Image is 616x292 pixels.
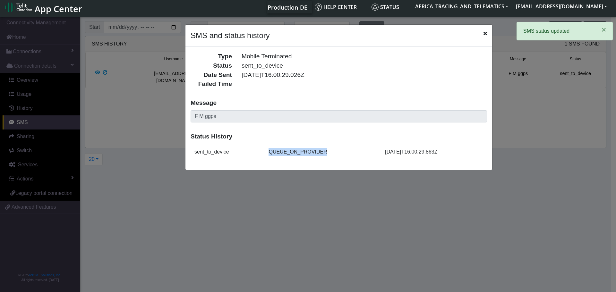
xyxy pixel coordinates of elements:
td: [DATE]T16:00:29.863Z [381,144,487,160]
img: status.svg [372,4,379,11]
div: Failed Time [186,79,237,89]
img: logo-telit-cinterion-gw-new.png [5,2,32,13]
button: [EMAIL_ADDRESS][DOMAIN_NAME] [512,1,611,12]
div: Type [186,52,237,61]
div: Date Sent [186,71,237,80]
span: Production-DE [268,4,307,11]
div: [DATE]T16:00:29.026Z [237,71,492,80]
button: Close [595,22,612,38]
span: Close [483,30,487,38]
td: QUEUE_ON_PROVIDER [265,144,381,160]
button: AFRICA_TRACING_AND_TELEMATICS [411,1,512,12]
div: sent_to_device [237,61,492,71]
p: SMS status updated [523,27,592,35]
span: Status [372,4,399,11]
td: sent_to_device [191,144,265,160]
label: Status History [191,132,232,141]
span: × [602,25,606,34]
label: Message [191,98,217,108]
span: Help center [315,4,357,11]
h4: SMS and status history [191,30,270,41]
img: knowledge.svg [315,4,322,11]
span: App Center [35,3,82,15]
div: Mobile Terminated [237,52,492,61]
div: Status [186,61,237,71]
a: Your current platform instance [267,1,307,13]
